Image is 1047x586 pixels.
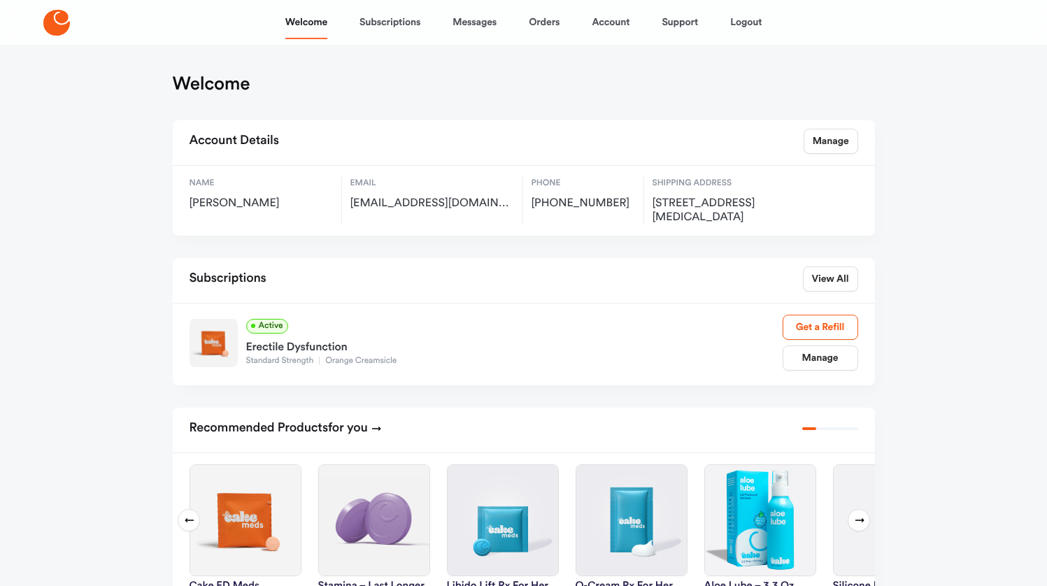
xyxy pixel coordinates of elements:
img: silicone lube – value size [834,465,944,576]
img: Aloe Lube – 3.3 oz [705,465,815,576]
h1: Welcome [173,73,250,95]
span: Standard Strength [246,357,320,365]
span: Email [350,177,514,190]
img: Libido Lift Rx For Her [448,465,558,576]
span: Orange Creamsicle [319,357,402,365]
span: Active [246,319,288,334]
a: Manage [783,345,858,371]
span: 3050 Horseless Carriage Drive, Norco, US, 92860 [653,196,803,224]
img: Standard Strength [190,319,238,367]
a: Manage [804,129,858,154]
h2: Subscriptions [190,266,266,292]
div: Erectile Dysfunction [246,334,783,356]
a: Get a Refill [783,315,858,340]
img: Cake ED Meds [190,465,301,576]
span: [PHONE_NUMBER] [532,196,635,210]
a: Messages [453,6,497,39]
a: Subscriptions [359,6,420,39]
span: Name [190,177,333,190]
a: Account [592,6,629,39]
h2: Recommended Products [190,416,382,441]
span: [PERSON_NAME] [190,196,333,210]
img: O-Cream Rx for Her [576,465,687,576]
a: Welcome [285,6,327,39]
span: Shipping Address [653,177,803,190]
a: Erectile DysfunctionStandard StrengthOrange Creamsicle [246,334,783,367]
a: Orders [529,6,560,39]
a: Logout [730,6,762,39]
span: for you [328,422,368,434]
h2: Account Details [190,129,279,154]
span: Phone [532,177,635,190]
a: Support [662,6,698,39]
span: jrlaraca@icloud.com [350,196,514,210]
img: Stamina – Last Longer [319,465,429,576]
a: View All [803,266,858,292]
